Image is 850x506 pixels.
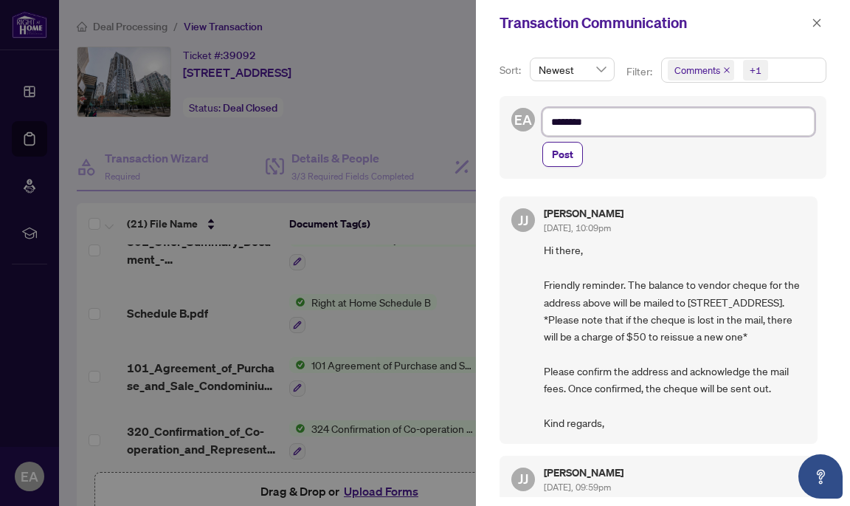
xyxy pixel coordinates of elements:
p: Filter: [626,64,654,80]
div: Transaction Communication [500,12,807,34]
span: Comments [674,63,720,78]
span: Post [552,143,573,166]
button: Open asap [798,454,843,499]
h5: [PERSON_NAME] [544,468,623,478]
h5: [PERSON_NAME] [544,208,623,219]
span: Hi there, Friendly reminder. The balance to vendor cheque for the address above will be mailed to... [544,242,806,431]
span: [DATE], 09:59pm [544,482,611,493]
span: Newest [539,58,606,81]
span: JJ [518,210,528,230]
span: close [723,66,730,74]
span: JJ [518,468,528,489]
p: Sort: [500,62,524,78]
span: close [812,18,822,28]
div: +1 [750,63,761,78]
span: [DATE], 10:09pm [544,222,611,233]
button: Post [542,142,583,167]
span: EA [514,109,532,130]
span: Comments [668,60,734,81]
